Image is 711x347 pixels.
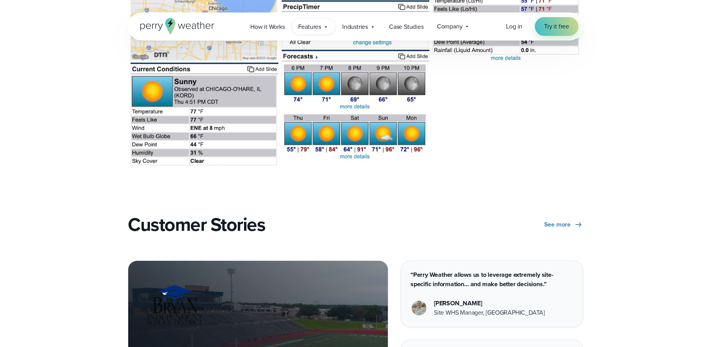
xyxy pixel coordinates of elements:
[244,19,292,35] a: How it Works
[434,299,545,308] div: [PERSON_NAME]
[434,308,545,317] div: Site WHS Manager, [GEOGRAPHIC_DATA]
[382,19,430,35] a: Case Studies
[535,17,578,36] a: Try it free
[410,270,573,289] p: “Perry Weather allows us to leverage extremely site-specific information… and make better decisio...
[250,22,285,32] span: How it Works
[544,22,569,31] span: Try it free
[342,22,368,32] span: Industries
[298,22,321,32] span: Features
[506,22,522,31] a: Log in
[544,220,583,229] a: See more
[437,22,463,31] span: Company
[144,276,206,339] img: Bryan ISD Logo
[128,214,351,235] h2: Customer Stories
[412,301,426,315] img: Brad Stewart, Site WHS Manager at Amazon Air Lakeland.
[544,220,571,229] span: See more
[389,22,424,32] span: Case Studies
